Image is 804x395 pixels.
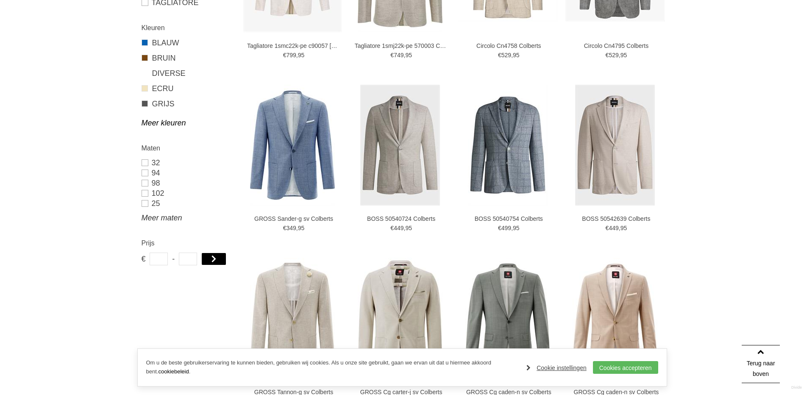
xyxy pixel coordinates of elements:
[620,225,627,231] span: 95
[462,215,555,223] a: BOSS 50540754 Colberts
[619,52,620,58] span: ,
[142,198,233,209] a: 25
[606,225,609,231] span: €
[142,53,233,64] a: BRUIN
[498,52,501,58] span: €
[142,253,145,265] span: €
[142,188,233,198] a: 102
[247,215,340,223] a: GROSS Sander-g sv Colberts
[501,225,511,231] span: 499
[142,68,233,79] a: DIVERSE
[142,83,233,94] a: ECRU
[606,52,609,58] span: €
[142,37,233,48] a: BLAUW
[570,42,663,50] a: Circolo Cn4795 Colberts
[360,85,440,206] img: BOSS 50540724 Colberts
[619,225,620,231] span: ,
[390,225,394,231] span: €
[394,52,403,58] span: 749
[298,52,305,58] span: 95
[620,52,627,58] span: 95
[609,52,618,58] span: 529
[296,52,298,58] span: ,
[172,253,175,265] span: -
[498,225,501,231] span: €
[468,85,548,206] img: BOSS 50540754 Colberts
[390,52,394,58] span: €
[575,85,655,206] img: BOSS 50542639 Colberts
[158,368,189,375] a: cookiebeleid
[403,52,405,58] span: ,
[142,22,233,33] h2: Kleuren
[511,52,513,58] span: ,
[286,52,296,58] span: 799
[286,225,296,231] span: 349
[462,42,555,50] a: Circolo Cn4758 Colberts
[511,225,513,231] span: ,
[593,361,658,374] a: Cookies accepteren
[142,143,233,153] h2: Maten
[142,238,233,248] h2: Prijs
[403,225,405,231] span: ,
[570,215,663,223] a: BOSS 50542639 Colberts
[142,158,233,168] a: 32
[142,168,233,178] a: 94
[142,118,233,128] a: Meer kleuren
[573,258,657,378] img: GROSS Cg caden-n sv Colberts
[283,225,287,231] span: €
[394,225,403,231] span: 449
[283,52,287,58] span: €
[405,52,412,58] span: 95
[513,225,520,231] span: 95
[355,215,448,223] a: BOSS 50540724 Colberts
[142,98,233,109] a: GRIJS
[247,42,340,50] a: Tagliatore 1smc22k-pe c90057 [PERSON_NAME]
[742,345,780,383] a: Terug naar boven
[526,362,587,374] a: Cookie instellingen
[355,42,448,50] a: Tagliatore 1smj22k-pe 570003 Colberts
[609,225,618,231] span: 449
[501,52,511,58] span: 529
[250,258,335,378] img: GROSS Tannon-g sv Colberts
[146,359,518,376] p: Om u de beste gebruikerservaring te kunnen bieden, gebruiken wij cookies. Als u onze site gebruik...
[513,52,520,58] span: 95
[142,213,233,223] a: Meer maten
[405,225,412,231] span: 95
[791,382,802,393] a: Divide
[465,258,550,378] img: GROSS Cg caden-n sv Colberts
[142,178,233,188] a: 98
[250,85,335,206] img: GROSS Sander-g sv Colberts
[298,225,305,231] span: 95
[358,258,442,378] img: GROSS Cg carter-j sv Colberts
[296,225,298,231] span: ,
